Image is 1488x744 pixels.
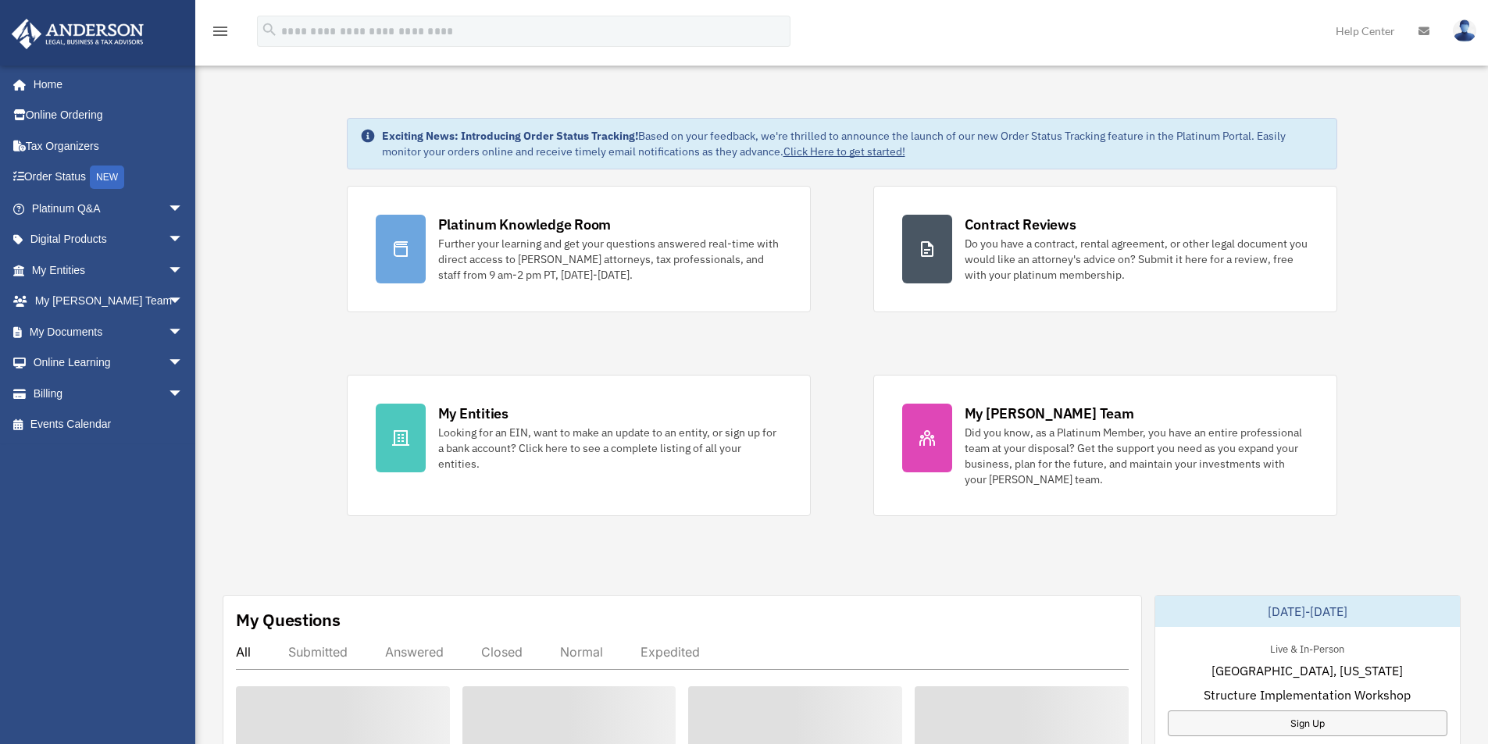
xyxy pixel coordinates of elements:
[11,316,207,347] a: My Documentsarrow_drop_down
[11,193,207,224] a: Platinum Q&Aarrow_drop_down
[783,144,905,158] a: Click Here to get started!
[385,644,444,660] div: Answered
[236,608,341,632] div: My Questions
[236,644,251,660] div: All
[438,215,612,234] div: Platinum Knowledge Room
[1155,596,1460,627] div: [DATE]-[DATE]
[11,255,207,286] a: My Entitiesarrow_drop_down
[168,316,199,348] span: arrow_drop_down
[168,286,199,318] span: arrow_drop_down
[347,375,811,516] a: My Entities Looking for an EIN, want to make an update to an entity, or sign up for a bank accoun...
[11,69,199,100] a: Home
[1453,20,1476,42] img: User Pic
[560,644,603,660] div: Normal
[11,378,207,409] a: Billingarrow_drop_down
[641,644,700,660] div: Expedited
[168,224,199,256] span: arrow_drop_down
[438,404,508,423] div: My Entities
[1204,685,1411,704] span: Structure Implementation Workshop
[211,22,230,41] i: menu
[438,236,782,283] div: Further your learning and get your questions answered real-time with direct access to [PERSON_NAM...
[438,425,782,472] div: Looking for an EIN, want to make an update to an entity, or sign up for a bank account? Click her...
[965,215,1076,234] div: Contract Reviews
[11,224,207,255] a: Digital Productsarrow_drop_down
[1258,639,1357,656] div: Live & In-Person
[382,128,1324,159] div: Based on your feedback, we're thrilled to announce the launch of our new Order Status Tracking fe...
[382,129,638,143] strong: Exciting News: Introducing Order Status Tracking!
[481,644,523,660] div: Closed
[965,236,1308,283] div: Do you have a contract, rental agreement, or other legal document you would like an attorney's ad...
[11,162,207,194] a: Order StatusNEW
[168,255,199,287] span: arrow_drop_down
[168,347,199,379] span: arrow_drop_down
[11,130,207,162] a: Tax Organizers
[11,100,207,131] a: Online Ordering
[347,186,811,312] a: Platinum Knowledge Room Further your learning and get your questions answered real-time with dire...
[11,409,207,440] a: Events Calendar
[965,425,1308,487] div: Did you know, as a Platinum Member, you have an entire professional team at your disposal? Get th...
[1168,710,1447,736] a: Sign Up
[873,375,1337,516] a: My [PERSON_NAME] Team Did you know, as a Platinum Member, you have an entire professional team at...
[211,27,230,41] a: menu
[7,19,148,49] img: Anderson Advisors Platinum Portal
[168,378,199,410] span: arrow_drop_down
[11,286,207,317] a: My [PERSON_NAME] Teamarrow_drop_down
[1211,661,1403,680] span: [GEOGRAPHIC_DATA], [US_STATE]
[261,21,278,38] i: search
[11,347,207,379] a: Online Learningarrow_drop_down
[965,404,1134,423] div: My [PERSON_NAME] Team
[873,186,1337,312] a: Contract Reviews Do you have a contract, rental agreement, or other legal document you would like...
[288,644,348,660] div: Submitted
[168,193,199,225] span: arrow_drop_down
[90,166,124,189] div: NEW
